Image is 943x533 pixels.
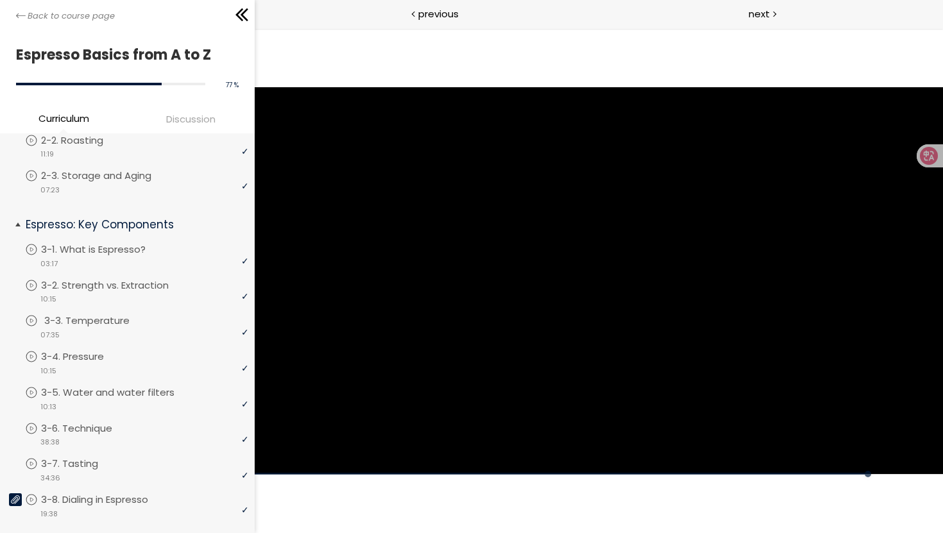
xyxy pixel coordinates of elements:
span: 10:13 [40,402,56,412]
span: 07:23 [40,185,60,196]
p: 3-3. Temperature [44,314,155,328]
p: 3-8. Dialing in Espresso [41,493,174,507]
h1: Espresso Basics from A to Z [16,43,232,67]
span: previous [418,6,459,21]
span: 38:38 [40,437,60,448]
p: 2-2. Roasting [41,133,129,148]
p: 3-7. Tasting [41,457,124,471]
p: 3-5. Water and water filters [41,385,200,400]
span: Back to course page [28,10,115,22]
p: 3-6. Technique [41,421,138,436]
span: 10:15 [40,366,56,376]
span: next [749,6,770,21]
span: 19:38 [40,509,58,520]
span: 10:15 [40,294,56,305]
span: Discussion [166,112,216,126]
span: Curriculum [38,111,89,126]
p: 2-3. Storage and Aging [41,169,177,183]
span: 34:36 [40,473,60,484]
a: Back to course page [16,10,115,22]
span: 03:17 [40,258,58,269]
p: 3-2. Strength vs. Extraction [41,278,194,292]
span: 07:35 [40,330,60,341]
p: Espresso: Key Components [26,217,239,233]
span: 77 % [226,80,239,90]
p: 3-1. What is Espresso? [41,242,171,257]
p: 3-4. Pressure [41,350,130,364]
span: 11:19 [40,149,54,160]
